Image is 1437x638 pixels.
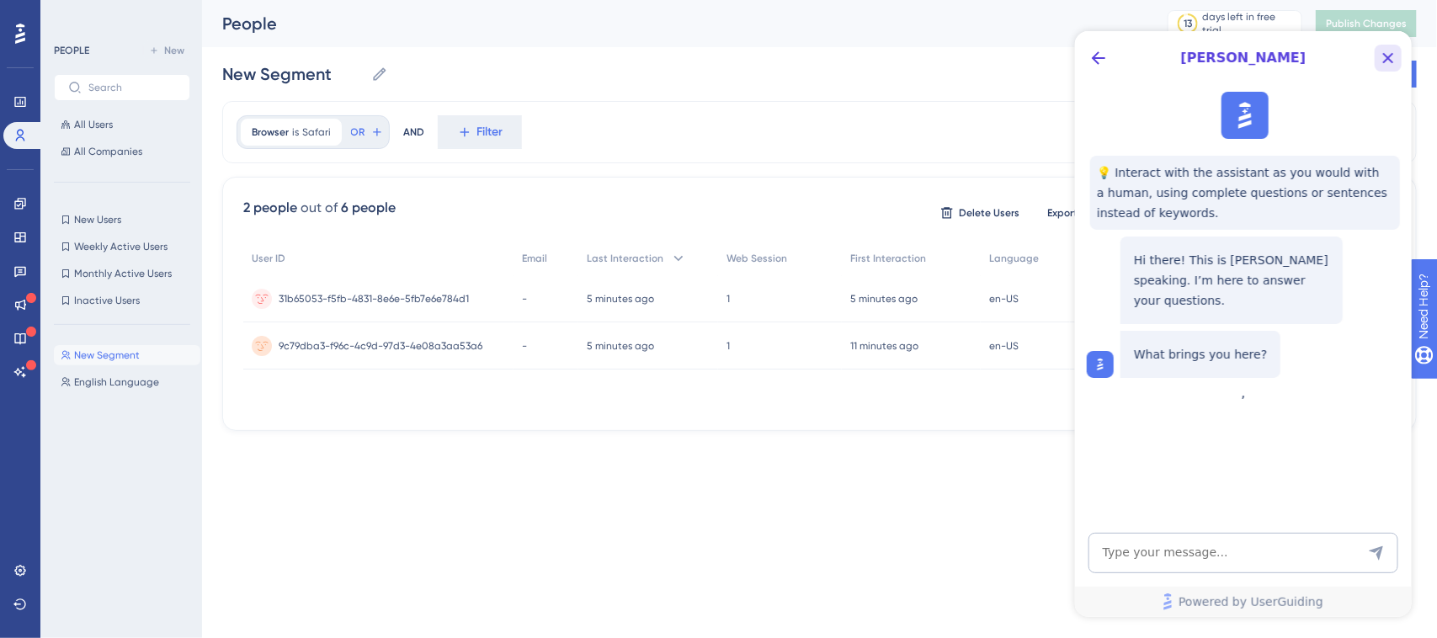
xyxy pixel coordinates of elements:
div: People [222,12,1126,35]
span: Last Interaction [587,252,663,265]
div: 6 people [341,198,396,218]
span: en-US [989,339,1019,353]
time: 11 minutes ago [850,340,918,352]
iframe: UserGuiding AI Assistant [1075,31,1412,617]
span: Filter [477,122,503,142]
button: Publish Changes [1316,10,1417,37]
button: Export CSV [1032,199,1116,226]
span: 9c79dba3-f96c-4c9d-97d3-4e08a3aa53a6 [279,339,482,353]
span: - [522,339,527,353]
span: Need Help? [40,4,105,24]
div: days left in free trial [1203,10,1296,37]
span: OR [351,125,365,139]
button: Delete Users [938,199,1022,226]
span: 1 [726,339,730,353]
span: Language [989,252,1039,265]
span: Browser [252,125,289,139]
span: Publish Changes [1326,17,1407,30]
button: Filter [438,115,522,149]
span: Export CSV [1048,206,1101,220]
span: User ID [252,252,285,265]
div: AND [403,115,424,149]
span: First Interaction [850,252,926,265]
span: en-US [989,292,1019,306]
div: 2 people [243,198,297,218]
span: Email [522,252,547,265]
input: Segment Name [222,62,365,86]
span: Delete Users [959,206,1019,220]
span: is [292,125,299,139]
time: 5 minutes ago [587,340,654,352]
div: 13 [1184,17,1192,30]
span: 31b65053-f5fb-4831-8e6e-5fb7e6e784d1 [279,292,469,306]
time: 5 minutes ago [850,293,918,305]
time: 5 minutes ago [587,293,654,305]
div: out of [301,198,338,218]
span: Safari [302,125,331,139]
span: - [522,292,527,306]
button: OR [349,119,386,146]
span: 1 [726,292,730,306]
span: Web Session [726,252,787,265]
